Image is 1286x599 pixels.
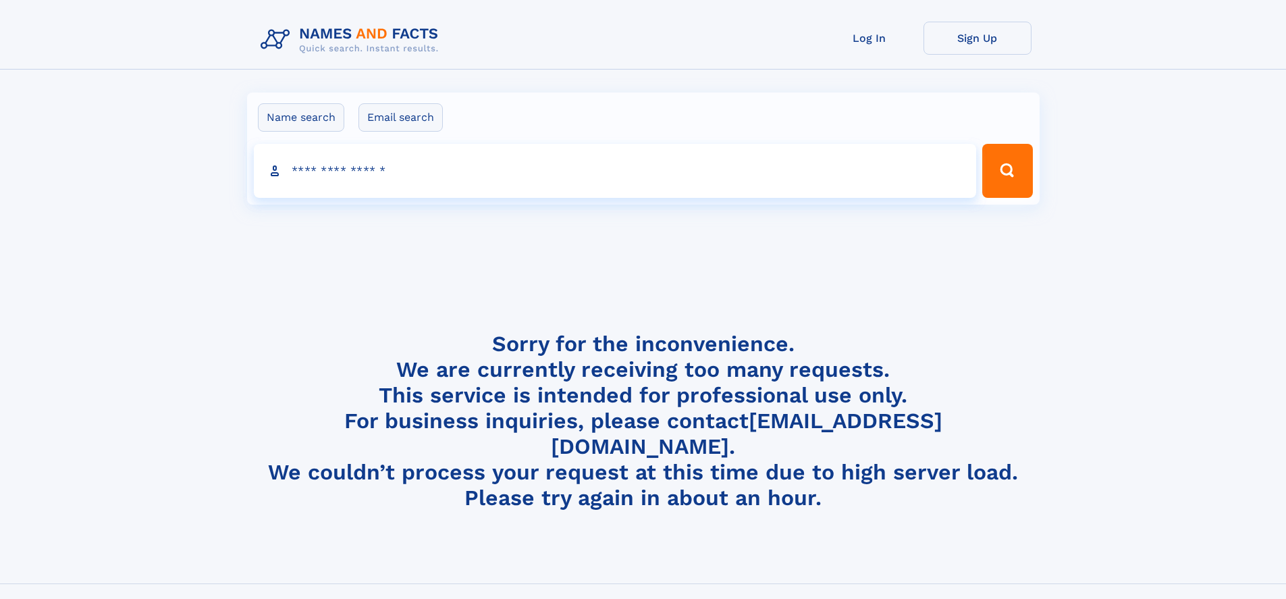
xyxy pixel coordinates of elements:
[551,408,942,459] a: [EMAIL_ADDRESS][DOMAIN_NAME]
[358,103,443,132] label: Email search
[982,144,1032,198] button: Search Button
[255,331,1032,511] h4: Sorry for the inconvenience. We are currently receiving too many requests. This service is intend...
[255,22,450,58] img: Logo Names and Facts
[815,22,923,55] a: Log In
[923,22,1032,55] a: Sign Up
[258,103,344,132] label: Name search
[254,144,977,198] input: search input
